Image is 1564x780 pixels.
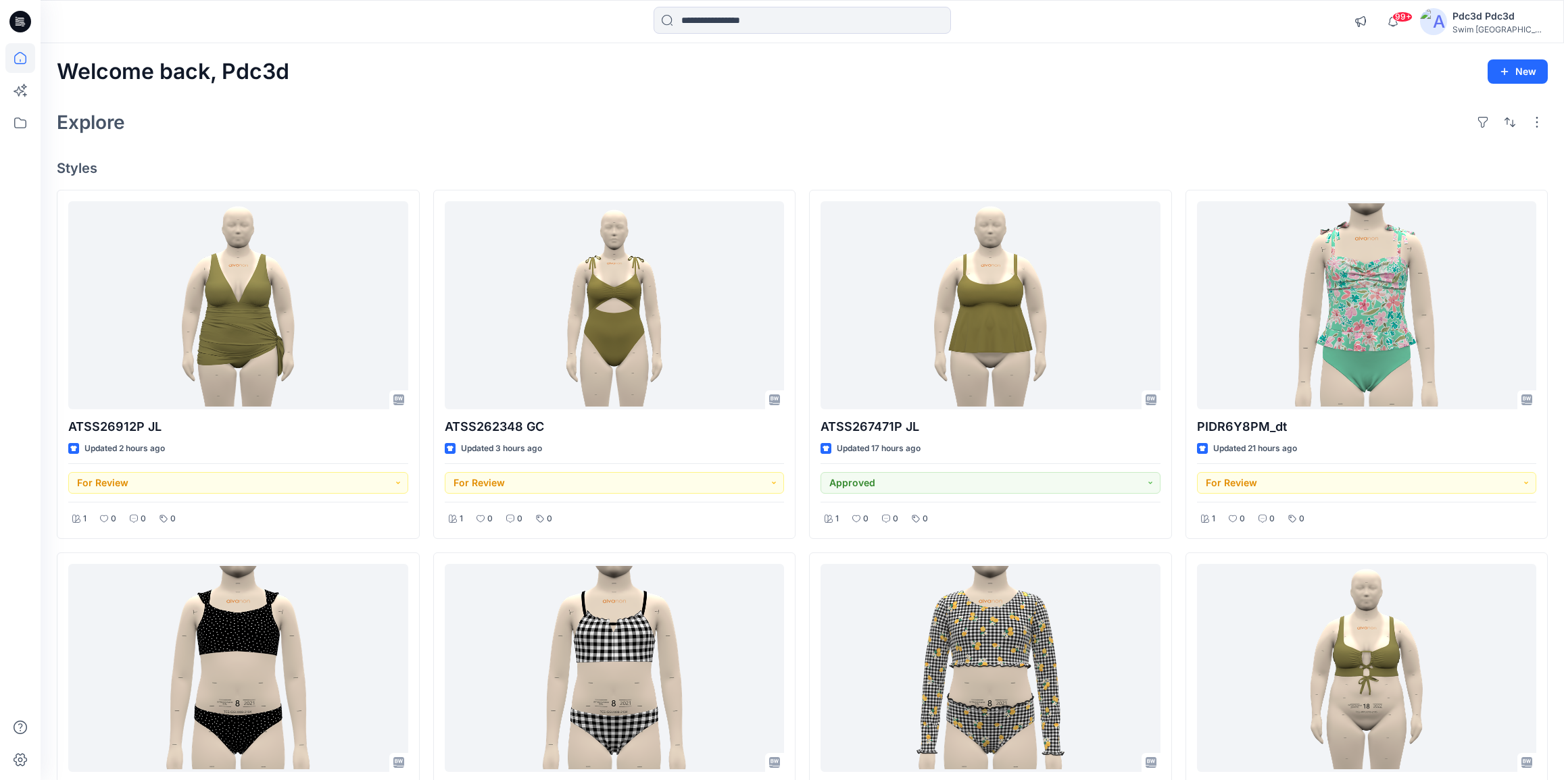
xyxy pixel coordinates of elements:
p: 1 [1212,512,1215,526]
p: 0 [863,512,869,526]
p: 0 [893,512,898,526]
p: ATSS262348 GC [445,417,785,436]
a: PIDG90MP1_dt & PID357E6E_dt [445,564,785,772]
img: avatar [1420,8,1447,35]
p: 1 [835,512,839,526]
p: 0 [111,512,116,526]
p: 0 [517,512,522,526]
h2: Welcome back, Pdc3d [57,59,289,84]
a: ATSS267458P [1197,564,1537,772]
p: 0 [547,512,552,526]
p: ATSS267471P JL [821,417,1160,436]
div: Swim [GEOGRAPHIC_DATA] [1452,24,1547,34]
p: Updated 21 hours ago [1213,442,1297,456]
p: Updated 17 hours ago [837,442,921,456]
div: Pdc3d Pdc3d [1452,8,1547,24]
a: ATSS262348 GC [445,201,785,409]
p: 0 [1299,512,1304,526]
a: PIDR6Y8PM_dt [1197,201,1537,409]
a: PID87KEY1_dt & PID2M7E62_dt [68,564,408,772]
h4: Styles [57,160,1548,176]
p: Updated 2 hours ago [84,442,165,456]
p: 0 [1269,512,1275,526]
p: 1 [460,512,463,526]
p: Updated 3 hours ago [461,442,542,456]
h2: Explore [57,111,125,133]
p: 0 [1240,512,1245,526]
p: 0 [141,512,146,526]
p: 0 [170,512,176,526]
p: 1 [83,512,87,526]
a: ATSS267471P JL [821,201,1160,409]
p: 0 [487,512,493,526]
p: 0 [923,512,928,526]
button: New [1488,59,1548,84]
p: ATSS26912P JL [68,417,408,436]
a: PID6ZXE2P_dt [821,564,1160,772]
a: ATSS26912P JL [68,201,408,409]
span: 99+ [1392,11,1413,22]
p: PIDR6Y8PM_dt [1197,417,1537,436]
